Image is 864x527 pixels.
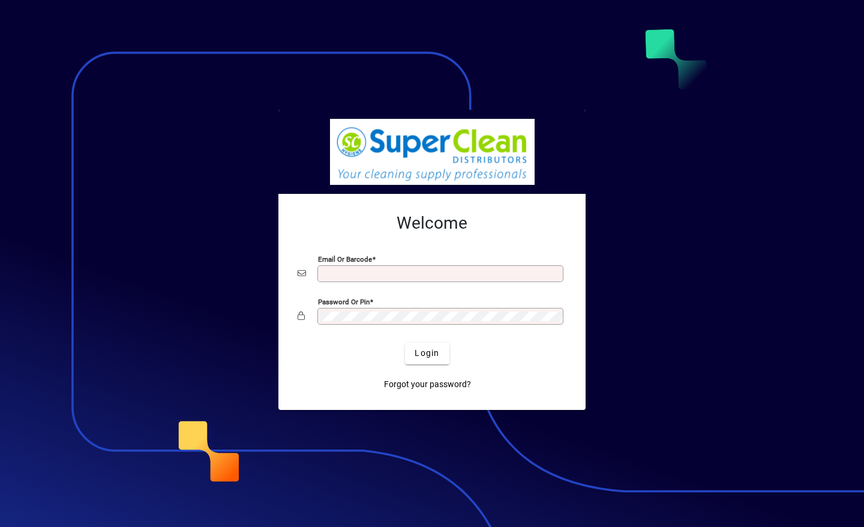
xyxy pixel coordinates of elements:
span: Forgot your password? [384,378,471,391]
a: Forgot your password? [379,374,476,396]
mat-label: Email or Barcode [318,254,372,263]
button: Login [405,343,449,364]
h2: Welcome [298,213,566,233]
mat-label: Password or Pin [318,297,370,306]
span: Login [415,347,439,360]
